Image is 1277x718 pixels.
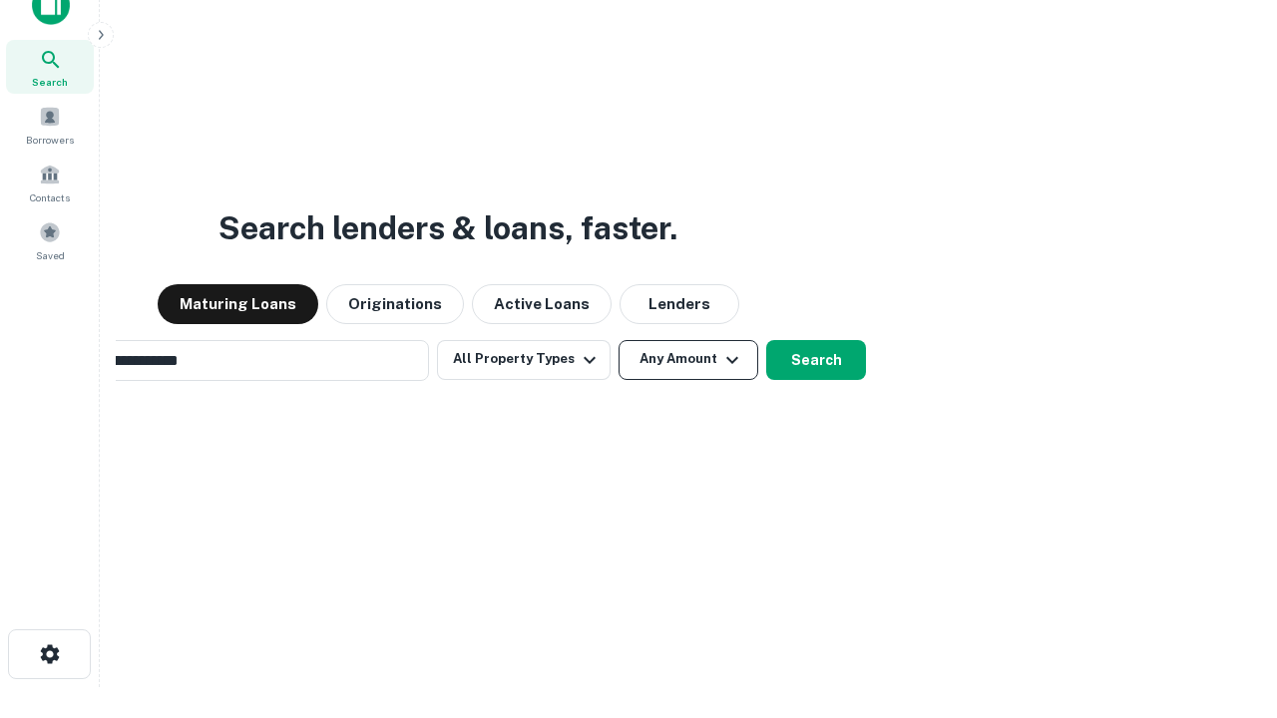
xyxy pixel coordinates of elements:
a: Saved [6,213,94,267]
span: Borrowers [26,132,74,148]
a: Contacts [6,156,94,209]
iframe: Chat Widget [1177,558,1277,654]
span: Saved [36,247,65,263]
button: All Property Types [437,340,611,380]
button: Lenders [620,284,739,324]
button: Maturing Loans [158,284,318,324]
span: Search [32,74,68,90]
button: Search [766,340,866,380]
span: Contacts [30,189,70,205]
a: Borrowers [6,98,94,152]
h3: Search lenders & loans, faster. [218,204,677,252]
a: Search [6,40,94,94]
button: Originations [326,284,464,324]
button: Any Amount [619,340,758,380]
button: Active Loans [472,284,612,324]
